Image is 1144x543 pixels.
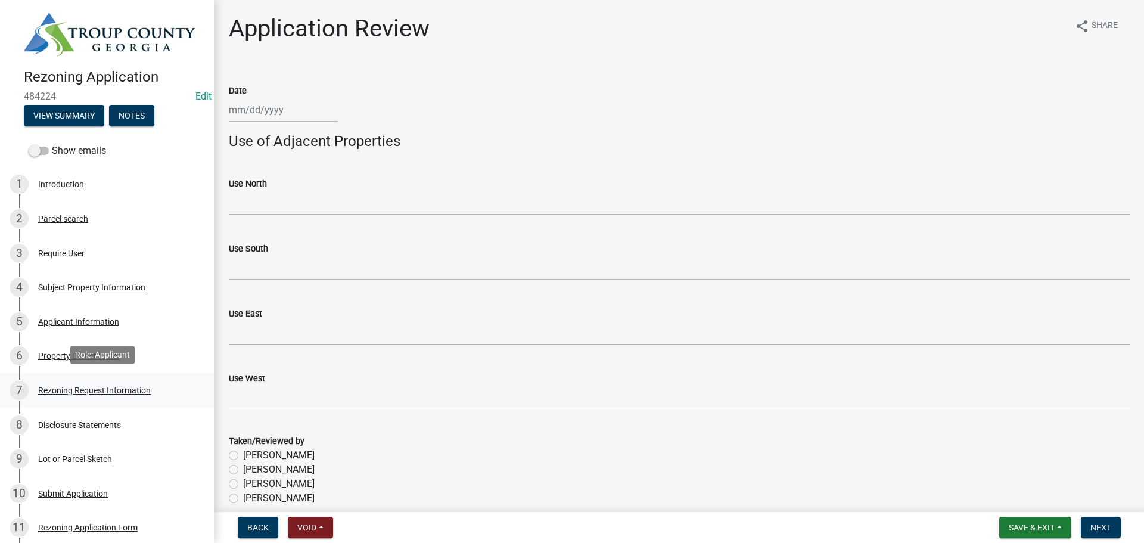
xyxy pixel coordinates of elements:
button: Back [238,517,278,538]
div: Disclosure Statements [38,421,121,429]
div: 3 [10,244,29,263]
div: Role: Applicant [70,346,135,364]
div: Property Owner Letter [38,352,120,360]
div: 11 [10,518,29,537]
label: [PERSON_NAME] [243,463,315,477]
button: Save & Exit [999,517,1071,538]
h4: Use of Adjacent Properties [229,133,1130,150]
span: Next [1090,523,1111,532]
button: Notes [109,105,154,126]
label: Use South [229,245,268,253]
h4: Rezoning Application [24,69,205,86]
wm-modal-confirm: Notes [109,111,154,121]
div: Subject Property Information [38,283,145,291]
label: Use East [229,310,262,318]
label: Date [229,87,247,95]
label: [PERSON_NAME] [243,477,315,491]
label: Use West [229,375,265,383]
div: 8 [10,415,29,435]
div: 4 [10,278,29,297]
span: Share [1092,19,1118,33]
div: 10 [10,484,29,503]
div: 5 [10,312,29,331]
label: Show emails [29,144,106,158]
button: shareShare [1065,14,1127,38]
span: Void [297,523,316,532]
div: 9 [10,449,29,468]
div: Introduction [38,180,84,188]
button: Void [288,517,333,538]
div: Applicant Information [38,318,119,326]
label: [PERSON_NAME] [243,505,315,520]
a: Edit [195,91,212,102]
wm-modal-confirm: Edit Application Number [195,91,212,102]
div: 7 [10,381,29,400]
div: Submit Application [38,489,108,498]
div: Rezoning Request Information [38,386,151,395]
img: Troup County, Georgia [24,13,195,56]
span: 484224 [24,91,191,102]
div: Require User [38,249,85,257]
div: Lot or Parcel Sketch [38,455,112,463]
button: Next [1081,517,1121,538]
label: Taken/Reviewed by [229,437,304,446]
wm-modal-confirm: Summary [24,111,104,121]
h1: Application Review [229,14,430,43]
span: Back [247,523,269,532]
input: mm/dd/yyyy [229,98,338,122]
span: Save & Exit [1009,523,1055,532]
div: Parcel search [38,215,88,223]
label: [PERSON_NAME] [243,448,315,463]
div: 6 [10,346,29,365]
div: Rezoning Application Form [38,523,138,532]
div: 1 [10,175,29,194]
div: 2 [10,209,29,228]
label: Use North [229,180,267,188]
button: View Summary [24,105,104,126]
i: share [1075,19,1089,33]
label: [PERSON_NAME] [243,491,315,505]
